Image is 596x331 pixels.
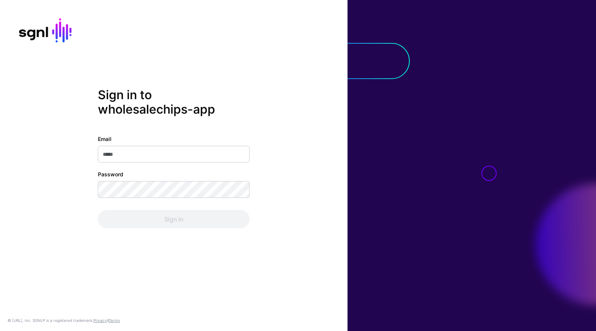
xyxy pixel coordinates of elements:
[109,318,120,323] a: Terms
[93,318,107,323] a: Privacy
[8,317,120,323] div: © [URL], Inc. SGNL® is a registered trademark. &
[98,87,250,117] h2: Sign in to wholesalechips-app
[98,170,123,178] label: Password
[98,135,112,143] label: Email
